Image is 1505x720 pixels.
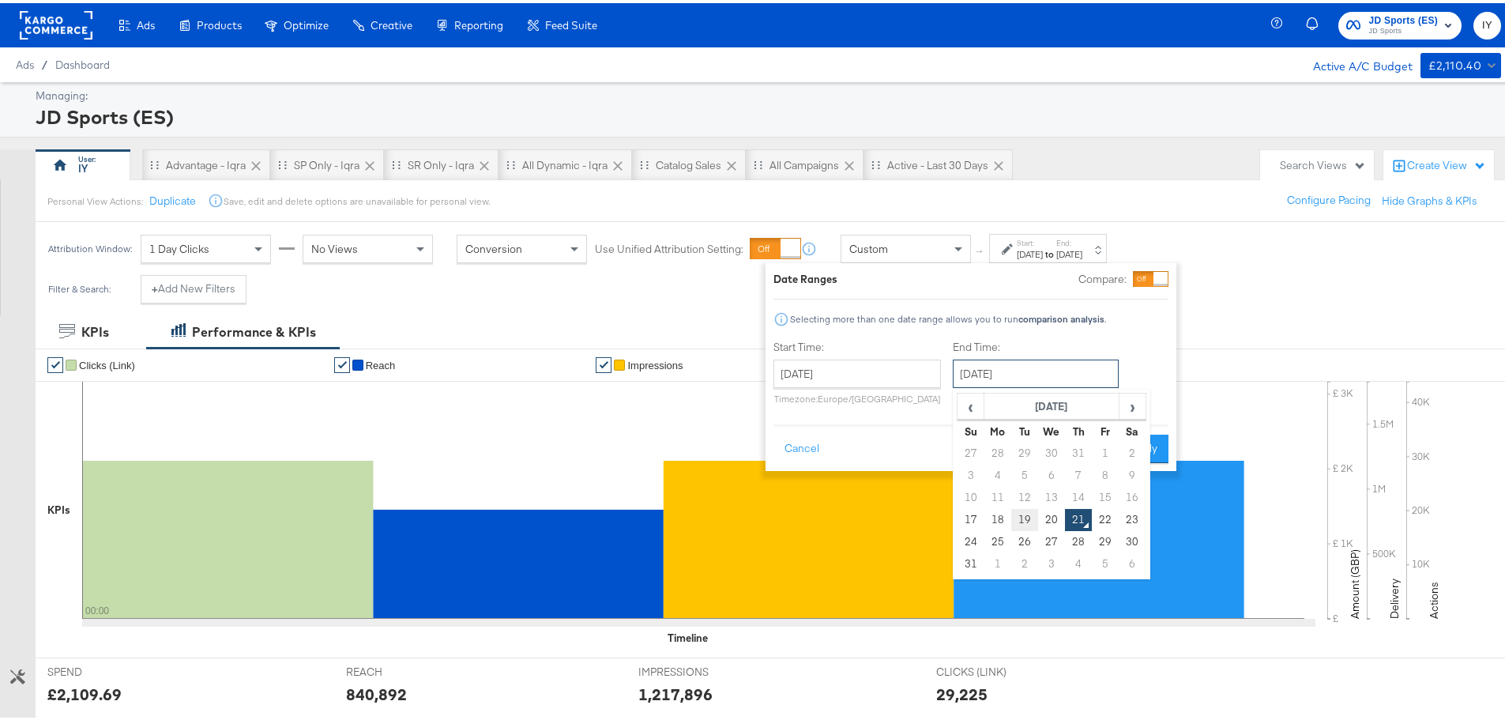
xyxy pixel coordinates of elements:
div: Active A/C Budget [1296,50,1413,74]
td: 26 [1011,528,1038,550]
td: 14 [1065,484,1092,506]
div: Catalog Sales [656,155,721,170]
button: +Add New Filters [141,272,246,300]
label: End: [1056,235,1082,245]
span: IY [1480,13,1495,32]
div: Drag to reorder tab [278,157,287,166]
td: 13 [1038,484,1065,506]
div: Search Views [1280,155,1366,170]
td: 27 [1038,528,1065,550]
span: Creative [371,16,412,28]
div: SP only - Iqra [294,155,359,170]
span: Reporting [454,16,503,28]
button: Cancel [773,432,830,460]
td: 18 [984,506,1011,528]
div: £2,110.40 [1428,53,1482,73]
p: Timezone: Europe/[GEOGRAPHIC_DATA] [773,390,941,401]
td: 23 [1119,506,1146,528]
div: KPIs [47,499,70,515]
div: Drag to reorder tab [640,157,649,166]
span: Custom [849,239,888,253]
div: Filter & Search: [47,281,111,292]
div: Managing: [36,85,1497,100]
td: 31 [958,550,984,572]
label: Start: [1017,235,1043,245]
th: Sa [1119,417,1146,439]
strong: comparison analysis [1018,310,1104,322]
span: IMPRESSIONS [638,662,757,677]
td: 11 [984,484,1011,506]
div: All Dynamic - Iqra [522,155,608,170]
td: 4 [984,462,1011,484]
td: 10 [958,484,984,506]
span: Feed Suite [545,16,597,28]
td: 24 [958,528,984,550]
div: Performance & KPIs [192,320,316,338]
label: Start Time: [773,337,941,352]
span: REACH [346,662,465,677]
div: 1,217,896 [638,680,713,703]
div: [DATE] [1017,245,1043,258]
td: 29 [1092,528,1119,550]
button: Hide Graphs & KPIs [1382,190,1477,205]
span: › [1120,391,1145,415]
td: 15 [1092,484,1119,506]
td: 31 [1065,439,1092,462]
div: JD Sports (ES) [36,100,1497,127]
a: ✔ [596,354,611,370]
td: 5 [1092,550,1119,572]
div: Active - Last 30 Days [887,155,988,170]
span: No Views [311,239,358,253]
th: [DATE] [984,390,1119,417]
a: ✔ [334,354,350,370]
th: Fr [1092,417,1119,439]
span: ↑ [973,246,988,251]
td: 3 [1038,550,1065,572]
div: Selecting more than one date range allows you to run . [789,311,1107,322]
td: 12 [1011,484,1038,506]
td: 2 [1119,439,1146,462]
span: Products [197,16,242,28]
td: 21 [1065,506,1092,528]
div: Save, edit and delete options are unavailable for personal view. [224,192,490,205]
div: Drag to reorder tab [150,157,159,166]
td: 9 [1119,462,1146,484]
a: Dashboard [55,55,110,68]
div: All Campaigns [769,155,839,170]
a: ✔ [47,354,63,370]
button: Duplicate [149,190,196,205]
div: 840,892 [346,680,407,703]
td: 2 [1011,550,1038,572]
text: Actions [1427,579,1441,616]
span: Optimize [284,16,329,28]
div: SR only - Iqra [408,155,474,170]
td: 5 [1011,462,1038,484]
span: CLICKS (LINK) [936,662,1055,677]
div: £2,109.69 [47,680,122,703]
td: 27 [958,439,984,462]
div: Attribution Window: [47,240,133,251]
td: 1 [984,550,1011,572]
td: 30 [1119,528,1146,550]
button: IY [1473,9,1501,36]
td: 28 [984,439,1011,462]
td: 16 [1119,484,1146,506]
span: Ads [137,16,155,28]
td: 22 [1092,506,1119,528]
td: 6 [1038,462,1065,484]
strong: to [1043,245,1056,257]
span: JD Sports [1368,22,1438,35]
td: 25 [984,528,1011,550]
td: 8 [1092,462,1119,484]
td: 19 [1011,506,1038,528]
span: Conversion [465,239,522,253]
span: ‹ [958,391,983,415]
th: Tu [1011,417,1038,439]
label: End Time: [953,337,1125,352]
div: 29,225 [936,680,988,703]
th: We [1038,417,1065,439]
td: 28 [1065,528,1092,550]
div: Create View [1407,155,1486,171]
div: [DATE] [1056,245,1082,258]
button: Configure Pacing [1276,183,1382,212]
